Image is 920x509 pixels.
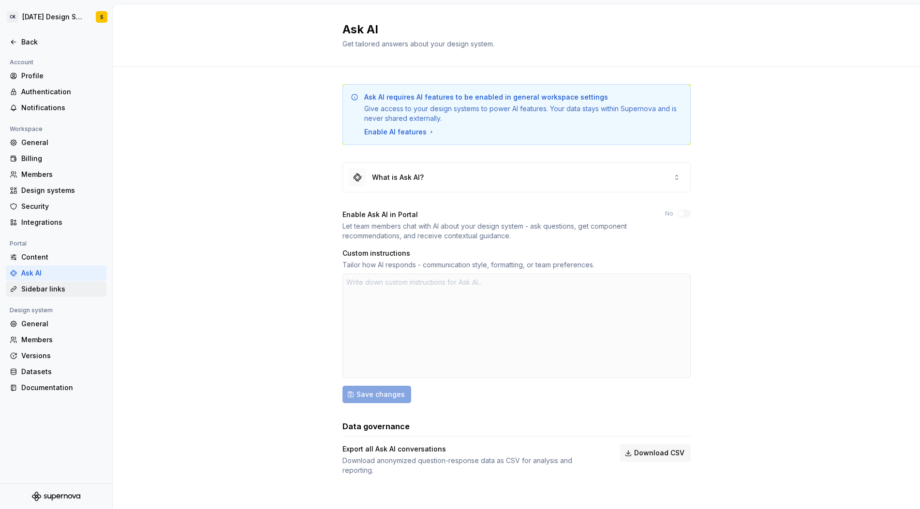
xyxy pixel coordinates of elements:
div: Members [21,170,103,179]
div: Design systems [21,186,103,195]
div: Design system [6,305,57,316]
a: Billing [6,151,106,166]
span: Get tailored answers about your design system. [342,40,494,48]
div: CK [7,11,18,23]
div: Enable Ask AI in Portal [342,210,648,219]
a: Authentication [6,84,106,100]
div: Content [21,252,103,262]
svg: Supernova Logo [32,492,80,501]
button: Enable AI features [364,127,435,137]
a: Versions [6,348,106,364]
div: Export all Ask AI conversations [342,444,603,454]
div: [DATE] Design System [22,12,84,22]
div: Versions [21,351,103,361]
div: Documentation [21,383,103,393]
div: Workspace [6,123,46,135]
div: Give access to your design systems to power AI features. Your data stays within Supernova and is ... [364,104,683,123]
a: Members [6,332,106,348]
a: General [6,135,106,150]
div: Back [21,37,103,47]
div: What is Ask AI? [372,173,424,182]
div: Security [21,202,103,211]
a: Documentation [6,380,106,395]
div: General [21,319,103,329]
a: Content [6,249,106,265]
a: Notifications [6,100,106,116]
h3: Data governance [342,421,410,432]
div: Integrations [21,218,103,227]
a: Ask AI [6,265,106,281]
span: Download CSV [634,448,684,458]
div: General [21,138,103,147]
h2: Ask AI [342,22,679,37]
div: S [100,13,104,21]
div: Members [21,335,103,345]
div: Ask AI requires AI features to be enabled in general workspace settings [364,92,608,102]
div: Portal [6,238,30,249]
a: Integrations [6,215,106,230]
div: Account [6,57,37,68]
a: Profile [6,68,106,84]
button: Download CSV [620,444,691,462]
a: Design systems [6,183,106,198]
a: Members [6,167,106,182]
div: Profile [21,71,103,81]
div: Authentication [21,87,103,97]
div: Notifications [21,103,103,113]
a: Back [6,34,106,50]
a: Datasets [6,364,106,379]
div: Let team members chat with AI about your design system - ask questions, get component recommendat... [342,221,648,241]
button: CK[DATE] Design SystemS [2,6,110,28]
div: Download anonymized question-response data as CSV for analysis and reporting. [342,456,603,475]
div: Custom instructions [342,248,691,258]
div: Datasets [21,367,103,377]
div: Sidebar links [21,284,103,294]
div: Billing [21,154,103,163]
a: Sidebar links [6,281,106,297]
a: Security [6,199,106,214]
div: Tailor how AI responds - communication style, formatting, or team preferences. [342,260,691,270]
a: General [6,316,106,332]
div: Ask AI [21,268,103,278]
label: No [665,210,673,218]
